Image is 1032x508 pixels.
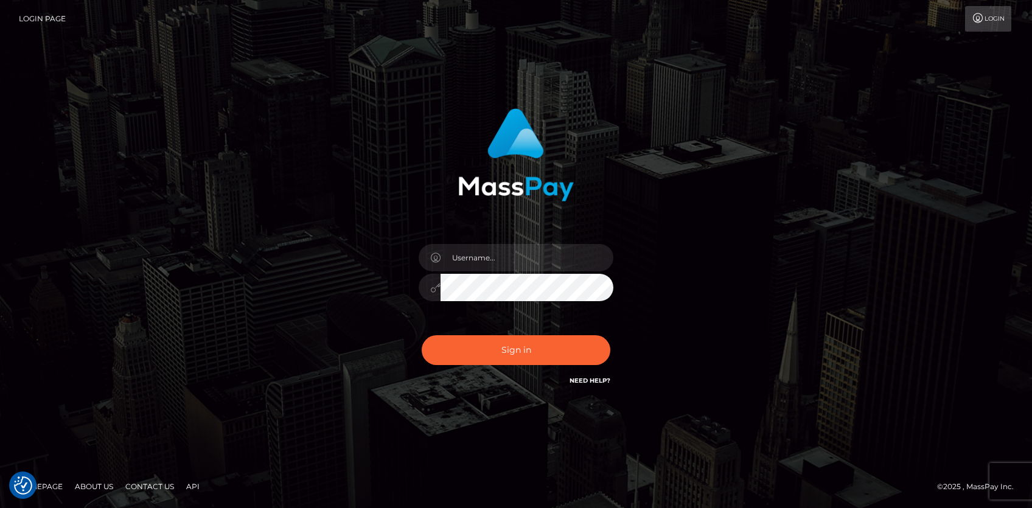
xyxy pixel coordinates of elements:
button: Consent Preferences [14,476,32,495]
div: © 2025 , MassPay Inc. [937,480,1023,493]
a: Login [965,6,1011,32]
img: MassPay Login [458,108,574,201]
a: Need Help? [570,377,610,384]
a: Login Page [19,6,66,32]
button: Sign in [422,335,610,365]
input: Username... [441,244,613,271]
a: API [181,477,204,496]
a: Homepage [13,477,68,496]
a: About Us [70,477,118,496]
a: Contact Us [120,477,179,496]
img: Revisit consent button [14,476,32,495]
